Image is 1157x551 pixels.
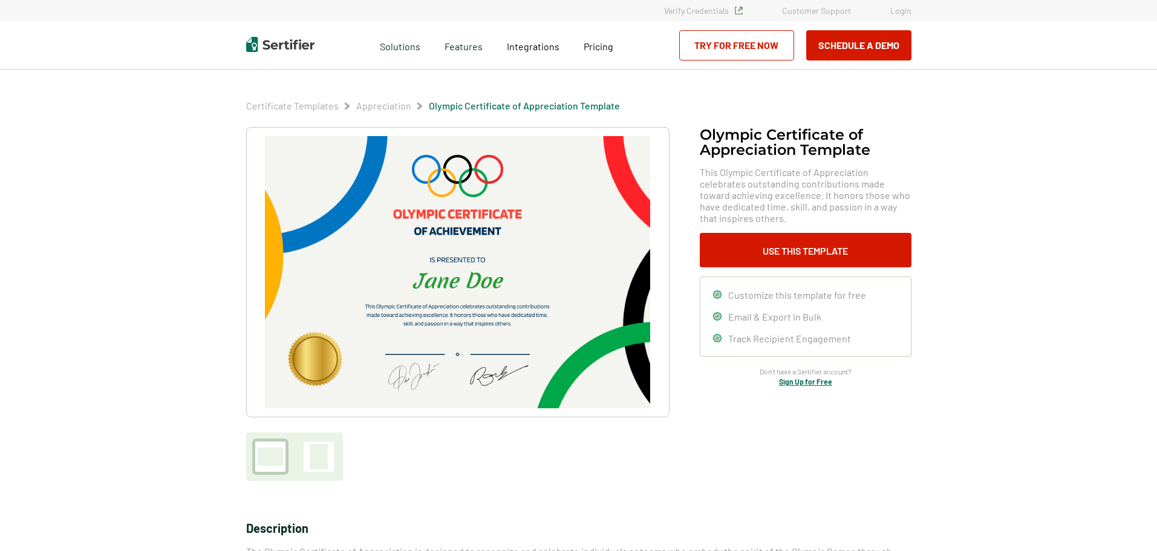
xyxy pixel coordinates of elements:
span: Track Recipient Engagement [728,333,851,344]
span: Pricing [584,41,613,52]
span: Certificate Templates [246,100,339,112]
img: Olympic Certificate of Appreciation​ Template [265,136,650,408]
a: Integrations [507,37,559,53]
a: Olympic Certificate of Appreciation​ Template [429,100,620,111]
button: Use This Template [700,233,911,267]
a: Appreciation [356,100,411,111]
span: Customize this template for free [728,289,866,301]
span: Appreciation [356,100,411,112]
span: Don’t have a Sertifier account? [760,366,852,377]
span: Solutions [380,37,420,53]
div: Breadcrumb [246,100,620,112]
span: Email & Export in Bulk [728,311,821,322]
a: Sign Up for Free [779,377,832,386]
span: This Olympic Certificate of Appreciation celebrates outstanding contributions made toward achievi... [700,166,911,224]
a: Verify Credentials [664,5,743,16]
span: Integrations [507,41,559,52]
a: Customer Support [782,5,851,16]
span: Description [246,521,308,535]
img: Verified [735,7,743,15]
img: Sertifier | Digital Credentialing Platform [246,37,315,52]
a: Certificate Templates [246,100,339,111]
span: Olympic Certificate of Appreciation​ Template [429,100,620,112]
span: Features [445,37,483,53]
h1: Olympic Certificate of Appreciation​ Template [700,127,911,157]
a: Login [890,5,911,16]
a: Try for Free Now [679,30,794,60]
a: Pricing [584,37,613,53]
